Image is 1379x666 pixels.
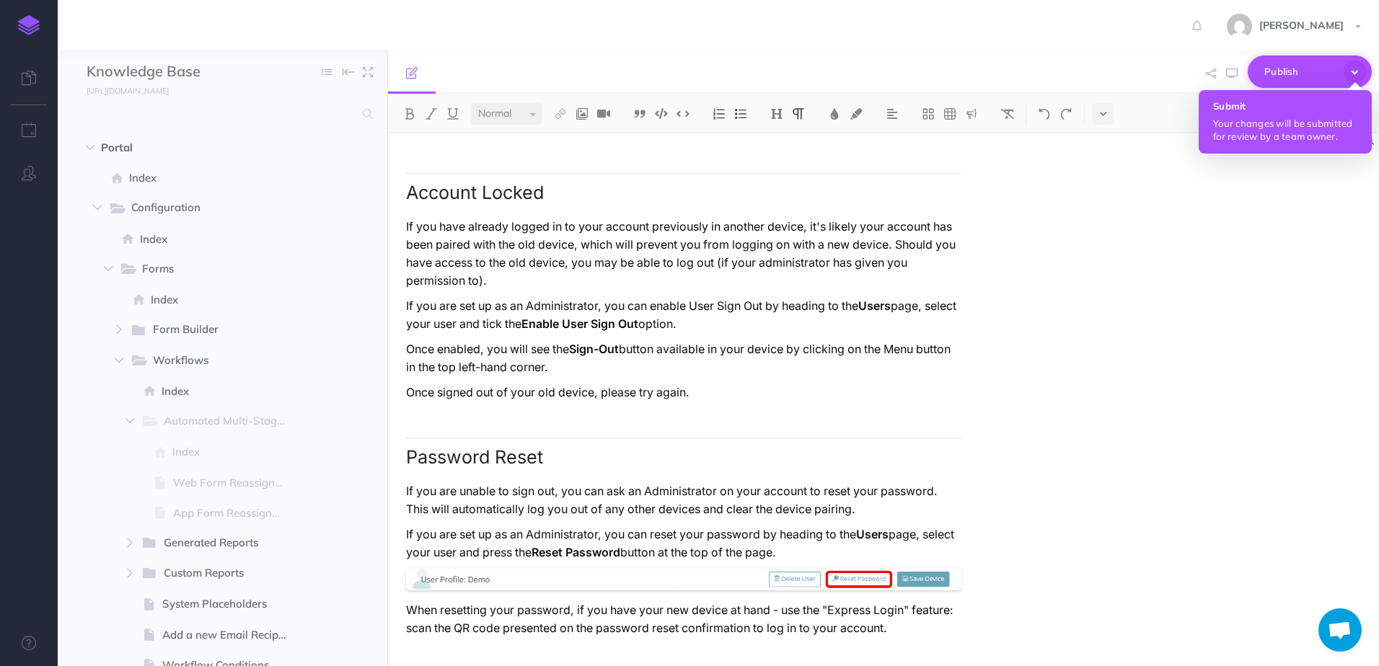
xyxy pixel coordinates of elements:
[406,173,961,203] h2: Account Locked
[101,139,283,156] span: Portal
[597,108,610,120] img: Add video button
[406,218,961,290] p: If you have already logged in to your account previously in another device, it's likely your acco...
[828,108,841,120] img: Text color button
[87,101,354,127] input: Search
[140,231,301,248] span: Index
[858,299,891,313] strong: Users
[943,108,956,120] img: Create table button
[1038,108,1051,120] img: Undo
[856,528,889,541] strong: Users
[569,342,619,356] strong: Sign-Out
[554,108,567,120] img: Link button
[532,546,620,559] strong: Reset Password
[1213,101,1357,111] h4: Submit
[153,352,279,370] span: Workflows
[164,412,302,431] span: Automated Multi-Stage Workflows
[1264,61,1336,83] span: Publish
[153,321,279,339] span: Form Builder
[172,443,301,461] span: Index
[164,534,279,553] span: Generated Reports
[446,108,459,120] img: Underline button
[406,297,961,333] p: If you are set up as an Administrator, you can enable User Sign Out by heading to the page, selec...
[1001,108,1014,120] img: Clear styles button
[406,525,961,561] p: If you are set up as an Administrator, you can reset your password by heading to the page, select...
[633,108,646,120] img: Blockquote button
[129,169,301,187] span: Index
[58,83,183,97] a: [URL][DOMAIN_NAME]
[425,108,438,120] img: Italic button
[142,260,279,279] span: Forms
[403,108,416,120] img: Bold button
[713,108,726,120] img: Ordered list button
[151,291,301,308] span: Index
[1252,19,1351,32] span: [PERSON_NAME]
[521,317,638,331] strong: Enable User Sign Out
[792,108,805,120] img: Paragraph button
[164,564,279,583] span: Custom Reports
[406,340,961,376] p: Once enabled, you will see the button available in your device by clicking on the Menu button in ...
[406,438,961,468] h2: Password Reset
[131,199,279,218] span: Configuration
[734,108,747,120] img: Unordered list button
[1199,90,1372,154] button: Submit Your changes will be submitted for review by a team owner.
[576,108,589,120] img: Add image button
[87,86,169,96] small: [URL][DOMAIN_NAME]
[1059,108,1072,120] img: Redo
[1213,117,1357,143] p: Your changes will be submitted for review by a team owner.
[1248,55,1372,88] button: Publish
[655,108,668,119] img: Code block button
[406,482,961,518] p: If you are unable to sign out, you can ask an Administrator on your account to reset your passwor...
[770,108,783,120] img: Headings dropdown button
[173,505,301,522] span: App Form Reassignment (Users)
[18,15,40,35] img: logo-mark.svg
[850,108,863,120] img: Text background color button
[886,108,899,120] img: Alignment dropdown menu button
[162,383,301,400] span: Index
[965,108,978,120] img: Callout dropdown menu button
[173,474,301,492] span: Web Form Reassignment (Non-Users)
[162,595,301,613] span: System Placeholders
[87,61,256,83] input: Documentation Name
[406,383,961,401] p: Once signed out of your old device, please try again.
[162,626,301,644] span: Add a new Email Recipient to a Workflow
[1318,608,1362,652] div: Open chat
[1227,14,1252,39] img: de744a1c6085761c972ea050a2b8d70b.jpg
[677,108,689,119] img: Inline code button
[406,601,961,637] p: When resetting your password, if you have your new device at hand - use the "Express Login" featu...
